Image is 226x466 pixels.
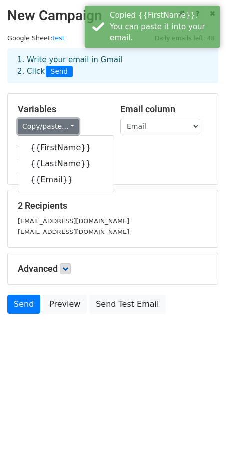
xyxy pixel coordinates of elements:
small: [EMAIL_ADDRESS][DOMAIN_NAME] [18,217,129,225]
h5: Email column [120,104,208,115]
a: Copy/paste... [18,119,79,134]
h5: 2 Recipients [18,200,208,211]
a: {{Email}} [18,172,114,188]
div: 1. Write your email in Gmail 2. Click [10,54,216,77]
h5: Advanced [18,263,208,274]
a: {{FirstName}} [18,140,114,156]
span: Send [46,66,73,78]
small: Google Sheet: [7,34,65,42]
div: Copied {{FirstName}}. You can paste it into your email. [110,10,216,44]
a: Send [7,295,40,314]
h2: New Campaign [7,7,218,24]
a: {{LastName}} [18,156,114,172]
iframe: Chat Widget [176,418,226,466]
h5: Variables [18,104,105,115]
small: [EMAIL_ADDRESS][DOMAIN_NAME] [18,228,129,235]
a: Send Test Email [89,295,165,314]
a: test [52,34,65,42]
a: Preview [43,295,87,314]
